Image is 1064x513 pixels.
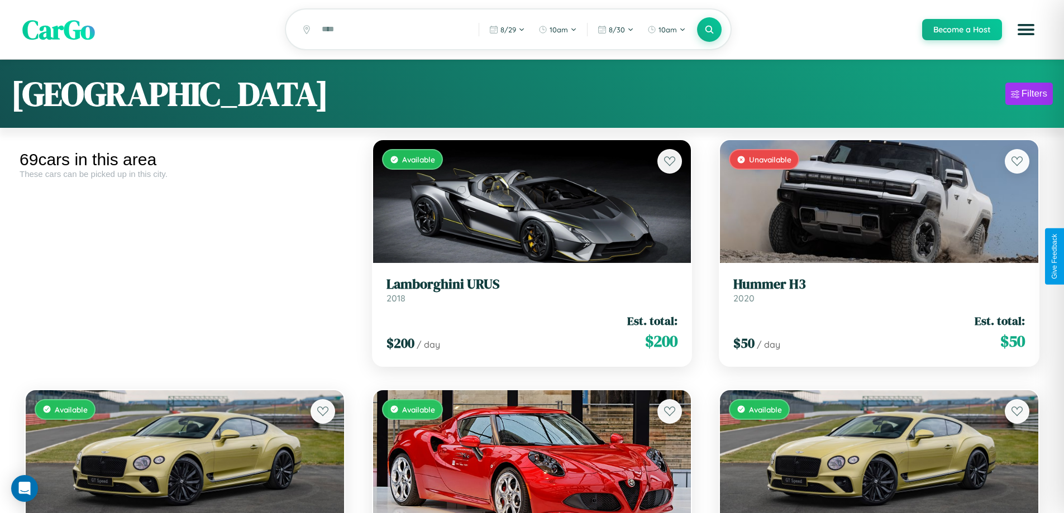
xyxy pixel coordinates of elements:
span: Est. total: [627,313,677,329]
span: Unavailable [749,155,791,164]
span: 10am [659,25,677,34]
span: Available [749,405,782,414]
span: Est. total: [975,313,1025,329]
span: Available [55,405,88,414]
h3: Lamborghini URUS [387,276,678,293]
span: $ 200 [645,330,677,352]
a: Lamborghini URUS2018 [387,276,678,304]
button: Become a Host [922,19,1002,40]
span: 2020 [733,293,755,304]
span: Available [402,405,435,414]
div: Open Intercom Messenger [11,475,38,502]
button: Open menu [1010,14,1042,45]
span: 8 / 29 [500,25,516,34]
button: 8/29 [484,21,531,39]
span: CarGo [22,11,95,48]
span: Available [402,155,435,164]
div: Filters [1022,88,1047,99]
div: 69 cars in this area [20,150,350,169]
button: 8/30 [592,21,640,39]
span: $ 50 [1000,330,1025,352]
span: / day [417,339,440,350]
h1: [GEOGRAPHIC_DATA] [11,71,328,117]
div: These cars can be picked up in this city. [20,169,350,179]
span: $ 50 [733,334,755,352]
button: 10am [533,21,583,39]
span: $ 200 [387,334,414,352]
h3: Hummer H3 [733,276,1025,293]
button: 10am [642,21,691,39]
div: Give Feedback [1051,234,1058,279]
button: Filters [1005,83,1053,105]
a: Hummer H32020 [733,276,1025,304]
span: 10am [550,25,568,34]
span: / day [757,339,780,350]
span: 8 / 30 [609,25,625,34]
span: 2018 [387,293,405,304]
